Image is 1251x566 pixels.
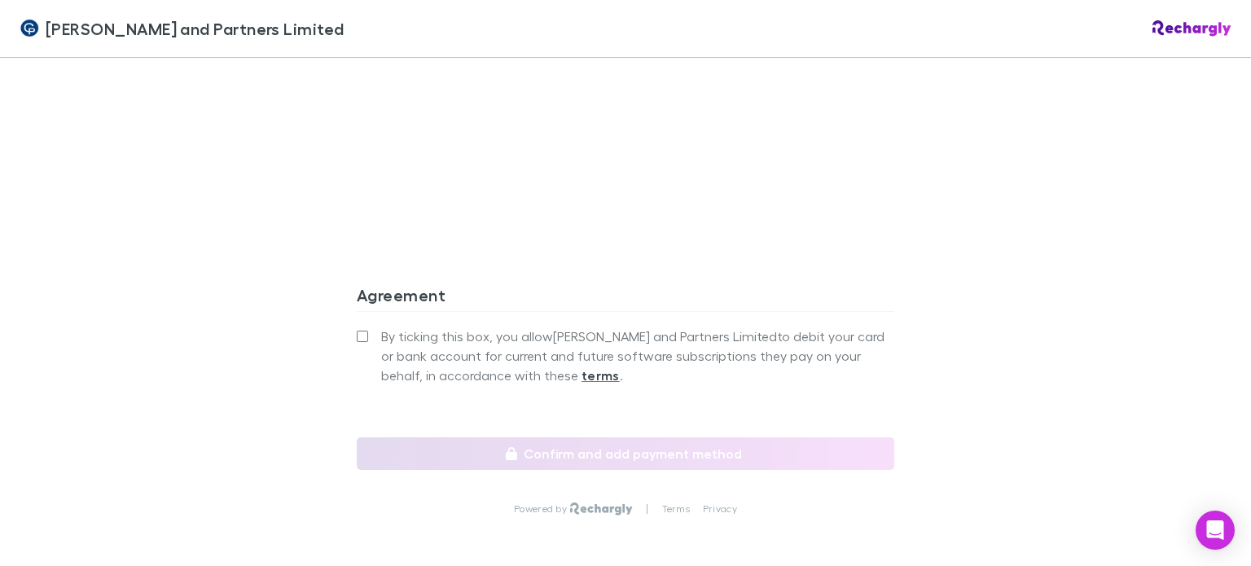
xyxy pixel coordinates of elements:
[381,327,894,385] span: By ticking this box, you allow [PERSON_NAME] and Partners Limited to debit your card or bank acco...
[20,19,39,38] img: Coates and Partners Limited's Logo
[646,502,648,516] p: |
[703,502,737,516] a: Privacy
[46,16,345,41] span: [PERSON_NAME] and Partners Limited
[662,502,690,516] a: Terms
[1196,511,1235,550] div: Open Intercom Messenger
[514,502,570,516] p: Powered by
[570,502,633,516] img: Rechargly Logo
[357,285,894,311] h3: Agreement
[357,437,894,470] button: Confirm and add payment method
[1152,20,1231,37] img: Rechargly Logo
[582,367,620,384] strong: terms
